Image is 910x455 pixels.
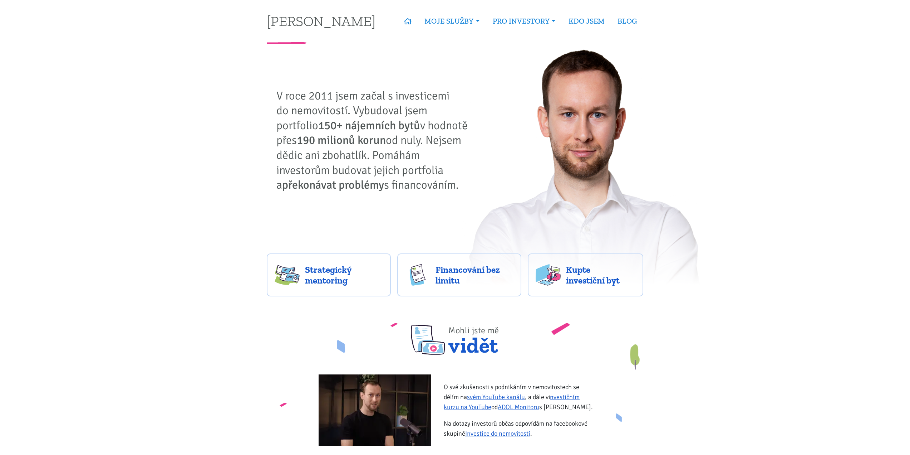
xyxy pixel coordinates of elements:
a: svém YouTube kanálu [467,393,525,401]
a: [PERSON_NAME] [267,14,375,28]
img: finance [405,264,430,286]
a: MOJE SLUŽBY [418,13,486,29]
p: V roce 2011 jsem začal s investicemi do nemovitostí. Vybudoval jsem portfolio v hodnotě přes od n... [276,88,473,193]
span: Kupte investiční byt [566,264,635,286]
span: Strategický mentoring [305,264,383,286]
a: Financování bez limitu [397,253,521,296]
span: vidět [448,316,499,355]
a: Strategický mentoring [267,253,391,296]
img: flats [536,264,561,286]
p: Na dotazy investorů občas odpovídám na facebookové skupině . [444,418,595,439]
strong: 190 milionů korun [297,133,386,147]
span: Financování bez limitu [436,264,513,286]
strong: překonávat problémy [282,178,384,192]
p: O své zkušenosti s podnikáním v nemovitostech se dělím na , a dále v od s [PERSON_NAME]. [444,382,595,412]
a: BLOG [611,13,643,29]
a: KDO JSEM [562,13,611,29]
a: Kupte investiční byt [528,253,643,296]
img: strategy [275,264,300,286]
a: Investice do nemovitostí [465,430,530,437]
a: PRO INVESTORY [486,13,562,29]
a: ADOL Monitoru [498,403,539,411]
span: Mohli jste mě [448,325,499,336]
strong: 150+ nájemních bytů [318,118,420,132]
